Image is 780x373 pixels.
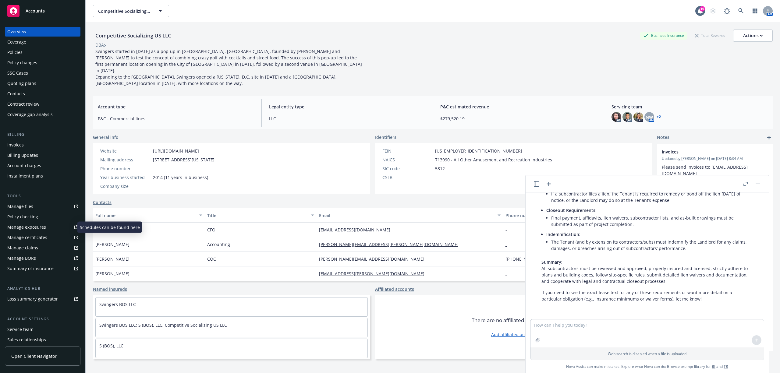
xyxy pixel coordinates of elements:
div: Manage claims [7,243,38,253]
a: [EMAIL_ADDRESS][PERSON_NAME][DOMAIN_NAME] [319,271,429,276]
span: General info [93,134,119,140]
span: Summary: [541,259,562,265]
div: CSLB [382,174,433,181]
p: If you need to see the exact lease text for any of these requirements or want more detail on a pa... [541,289,753,302]
span: 2014 (11 years in business) [153,174,208,181]
div: Business Insurance [640,32,687,39]
a: - [505,241,512,247]
a: Manage files [5,202,80,211]
div: Sales relationships [7,335,46,345]
a: [EMAIL_ADDRESS][DOMAIN_NAME] [319,227,395,233]
div: Account settings [5,316,80,322]
span: P&C estimated revenue [440,104,597,110]
div: Competitive Socializing US LLC [93,32,174,40]
a: Manage claims [5,243,80,253]
a: S (BOS), LLC [99,343,123,349]
div: Billing [5,132,80,138]
a: Policy changes [5,58,80,68]
div: Phone number [100,165,151,172]
p: All subcontractors must be reviewed and approved, properly insured and licensed, strictly adhere ... [541,259,753,284]
div: Policies [7,48,23,57]
div: SIC code [382,165,433,172]
img: photo [622,112,632,122]
a: - [505,227,512,233]
a: Switch app [749,5,761,17]
a: Policy checking [5,212,80,222]
a: Swingers BOS LLC [99,301,136,307]
div: Loss summary generator [7,294,58,304]
span: Updated by [PERSON_NAME] on [DATE] 8:34 AM [662,156,768,161]
div: Title [207,212,307,219]
button: Email [317,208,503,223]
a: TR [724,364,728,369]
div: Company size [100,183,151,189]
a: Billing updates [5,150,80,160]
span: [PERSON_NAME] [95,270,129,277]
a: Manage certificates [5,233,80,242]
span: Competitive Socializing US LLC [98,8,151,14]
span: Notes [657,134,669,141]
div: Service team [7,325,34,334]
div: Invoices [7,140,24,150]
span: LLC [269,115,425,122]
div: Manage files [7,202,33,211]
span: Accounting [207,241,230,248]
div: Policy changes [7,58,37,68]
div: Manage exposures [7,222,46,232]
div: Tools [5,193,80,199]
a: [URL][DOMAIN_NAME] [153,148,199,154]
span: Identifiers [375,134,396,140]
div: Contacts [7,89,25,99]
span: Manage exposures [5,222,80,232]
div: Policy checking [7,212,38,222]
span: P&C - Commercial lines [98,115,254,122]
span: Indemnification: [546,231,580,237]
span: Servicing team [612,104,768,110]
a: Search [735,5,747,17]
div: Manage certificates [7,233,47,242]
a: add [765,134,773,141]
div: Total Rewards [692,32,728,39]
a: Policies [5,48,80,57]
div: Manage BORs [7,253,36,263]
div: Coverage gap analysis [7,110,53,119]
a: Sales relationships [5,335,80,345]
button: Phone number [503,208,593,223]
span: Open Client Navigator [11,353,57,359]
span: Nova Assist can make mistakes. Explore what Nova can do: Browse prompt library for and [528,360,766,373]
a: Invoices [5,140,80,150]
button: Full name [93,208,205,223]
div: Account charges [7,161,41,171]
div: NAICS [382,157,433,163]
a: [PERSON_NAME][EMAIL_ADDRESS][DOMAIN_NAME] [319,256,429,262]
div: Phone number [505,212,583,219]
span: 5812 [435,165,445,172]
a: BI [712,364,715,369]
div: Mailing address [100,157,151,163]
a: Accounts [5,2,80,19]
li: Final payment, affidavits, lien waivers, subcontractor lists, and as-built drawings must be submi... [551,213,753,229]
a: Coverage gap analysis [5,110,80,119]
div: Year business started [100,174,151,181]
div: Installment plans [7,171,43,181]
a: Quoting plans [5,79,80,88]
a: Report a Bug [721,5,733,17]
img: photo [633,112,643,122]
span: [PERSON_NAME] [95,256,129,262]
p: Web search is disabled when a file is uploaded [534,351,760,356]
a: Manage BORs [5,253,80,263]
div: Coverage [7,37,26,47]
a: Overview [5,27,80,37]
a: Affiliated accounts [375,286,414,292]
div: Contract review [7,99,39,109]
a: Installment plans [5,171,80,181]
div: InvoicesUpdatedby [PERSON_NAME] on [DATE] 8:34 AMPlease send invoices to: [EMAIL_ADDRESS][DOMAIN_... [657,144,773,181]
a: SSC Cases [5,68,80,78]
a: +2 [657,115,661,119]
span: $279,520.19 [440,115,597,122]
span: Swingers started in [DATE] as a pop-up in [GEOGRAPHIC_DATA], [GEOGRAPHIC_DATA], founded by [PERSO... [95,48,363,86]
span: NW [646,114,653,120]
a: Contract review [5,99,80,109]
div: Analytics hub [5,286,80,292]
span: Account type [98,104,254,110]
